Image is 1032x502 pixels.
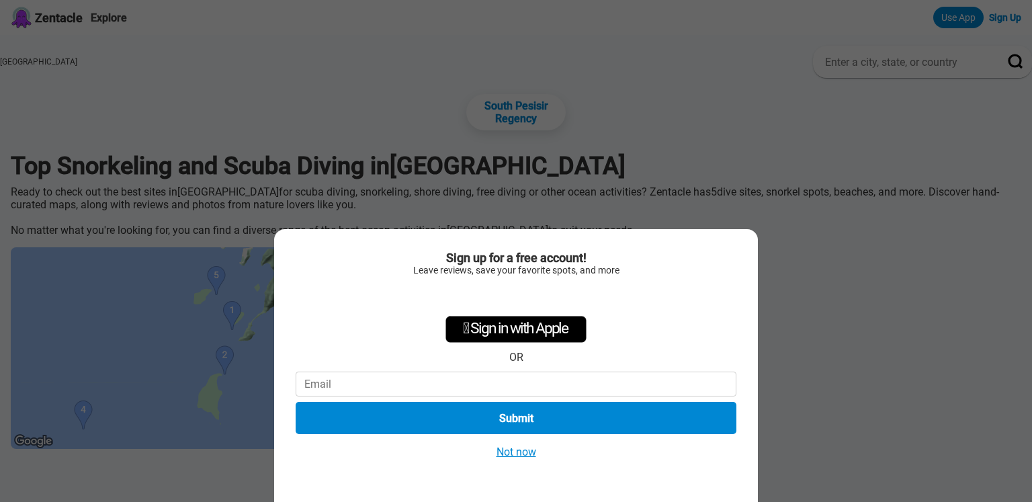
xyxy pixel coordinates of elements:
[509,351,523,364] div: OR
[446,282,586,312] iframe: Knap til Log ind med Google
[492,445,540,459] button: Not now
[445,316,587,343] div: Sign in with Apple
[296,402,736,434] button: Submit
[296,251,736,265] div: Sign up for a free account!
[296,372,736,396] input: Email
[296,265,736,276] div: Leave reviews, save your favorite spots, and more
